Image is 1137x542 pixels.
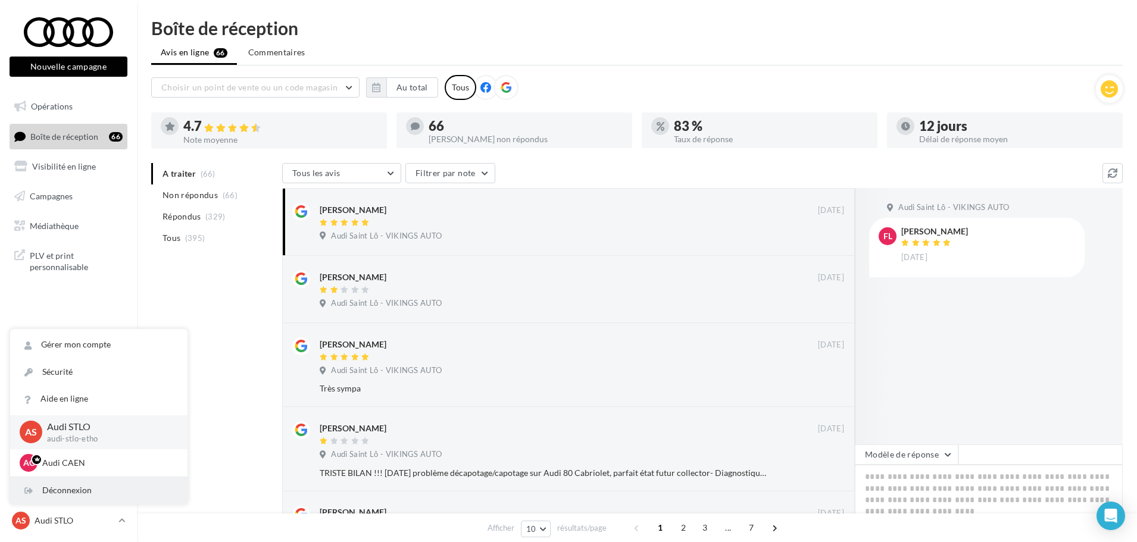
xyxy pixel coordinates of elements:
div: TRISTE BILAN !!! [DATE] problème décapotage/capotage sur Audi 80 Cabriolet, parfait état futur co... [320,467,767,479]
button: Filtrer par note [405,163,495,183]
p: audi-stlo-etho [47,434,168,444]
button: Au total [366,77,438,98]
div: 12 jours [919,120,1113,133]
a: Boîte de réception66 [7,124,130,149]
span: AS [25,425,37,439]
span: (395) [185,233,205,243]
div: 83 % [674,120,868,133]
span: Visibilité en ligne [32,161,96,171]
div: 4.7 [183,120,377,133]
span: Boîte de réception [30,131,98,141]
div: [PERSON_NAME] [320,204,386,216]
button: 10 [521,521,551,537]
span: Commentaires [248,46,305,58]
span: Campagnes [30,191,73,201]
div: [PERSON_NAME] [320,339,386,350]
span: Audi Saint Lô - VIKINGS AUTO [898,202,1009,213]
span: Audi Saint Lô - VIKINGS AUTO [331,231,442,242]
button: Au total [386,77,438,98]
span: Opérations [31,101,73,111]
span: [DATE] [818,340,844,350]
div: 66 [109,132,123,142]
span: fl [883,230,892,242]
span: Médiathèque [30,220,79,230]
span: Audi Saint Lô - VIKINGS AUTO [331,298,442,309]
a: Gérer mon compte [10,331,188,358]
span: AS [15,515,26,527]
span: Répondus [163,211,201,223]
span: (329) [205,212,226,221]
span: Audi Saint Lô - VIKINGS AUTO [331,365,442,376]
div: Déconnexion [10,477,188,504]
span: 1 [651,518,670,537]
span: Tous [163,232,180,244]
div: Boîte de réception [151,19,1123,37]
a: Médiathèque [7,214,130,239]
div: [PERSON_NAME] [320,422,386,434]
span: [DATE] [818,508,844,519]
a: Campagnes [7,184,130,209]
span: (66) [223,190,238,200]
a: Opérations [7,94,130,119]
span: Non répondus [163,189,218,201]
a: PLV et print personnalisable [7,243,130,278]
p: Audi CAEN [42,457,173,469]
span: [DATE] [901,252,927,263]
div: Open Intercom Messenger [1097,502,1125,530]
span: 7 [742,518,761,537]
a: Sécurité [10,359,188,386]
span: Tous les avis [292,168,341,178]
p: Audi STLO [35,515,114,527]
span: 10 [526,524,536,534]
span: [DATE] [818,424,844,434]
span: [DATE] [818,272,844,283]
span: [DATE] [818,205,844,216]
div: Taux de réponse [674,135,868,143]
button: Nouvelle campagne [10,57,127,77]
div: [PERSON_NAME] [901,227,968,236]
button: Choisir un point de vente ou un code magasin [151,77,360,98]
a: AS Audi STLO [10,509,127,532]
a: Aide en ligne [10,386,188,412]
span: résultats/page [557,522,607,534]
div: Note moyenne [183,136,377,144]
div: [PERSON_NAME] non répondus [429,135,623,143]
span: ... [719,518,738,537]
span: PLV et print personnalisable [30,247,123,273]
div: Délai de réponse moyen [919,135,1113,143]
span: 2 [674,518,693,537]
span: Audi Saint Lô - VIKINGS AUTO [331,449,442,460]
div: [PERSON_NAME] [320,506,386,518]
a: Visibilité en ligne [7,154,130,179]
p: Audi STLO [47,420,168,434]
span: Afficher [488,522,514,534]
button: Modèle de réponse [855,444,958,465]
div: [PERSON_NAME] [320,271,386,283]
div: 66 [429,120,623,133]
button: Tous les avis [282,163,401,183]
div: Très sympa [320,383,767,394]
span: Choisir un point de vente ou un code magasin [161,82,338,92]
span: 3 [695,518,714,537]
div: Tous [445,75,476,100]
span: AC [23,457,35,469]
